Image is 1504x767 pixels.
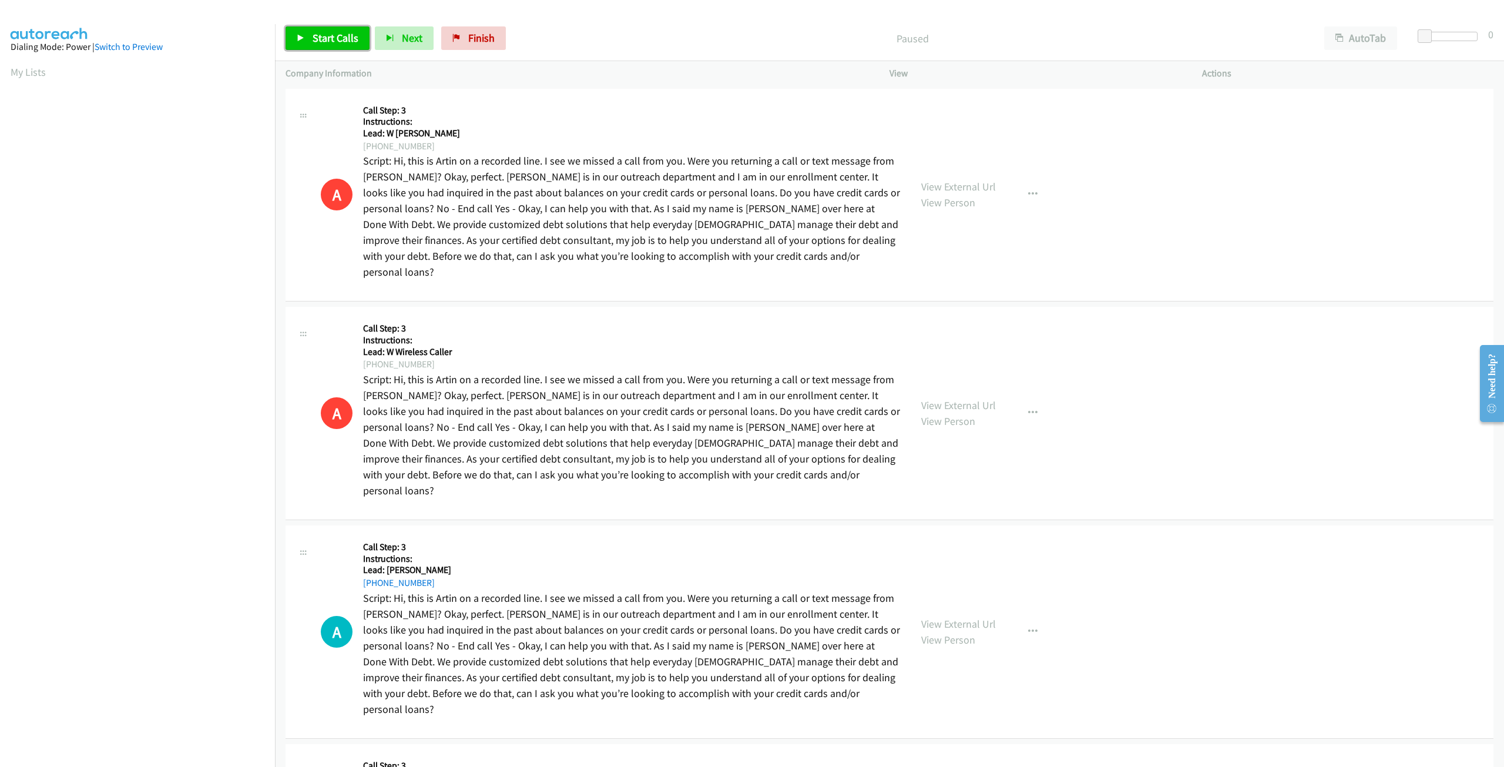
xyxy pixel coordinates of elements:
[1324,26,1397,50] button: AutoTab
[363,590,900,717] p: Script: Hi, this is Artin on a recorded line. I see we missed a call from you. Were you returning...
[1470,337,1504,430] iframe: Resource Center
[95,41,163,52] a: Switch to Preview
[321,397,352,429] h1: A
[321,616,352,648] div: The call is yet to be attempted
[921,196,975,209] a: View Person
[363,541,900,553] h5: Call Step: 3
[363,128,900,139] h5: Lead: W [PERSON_NAME]
[921,633,975,647] a: View Person
[402,31,422,45] span: Next
[889,66,1181,81] p: View
[11,40,264,54] div: Dialing Mode: Power |
[1424,32,1478,41] div: Delay between calls (in seconds)
[363,564,900,576] h5: Lead: [PERSON_NAME]
[313,31,358,45] span: Start Calls
[363,139,900,153] div: [PHONE_NUMBER]
[921,617,996,631] a: View External Url
[363,105,900,116] h5: Call Step: 3
[522,31,1303,46] p: Paused
[363,346,900,358] h5: Lead: W Wireless Caller
[286,66,868,81] p: Company Information
[363,153,900,280] p: Script: Hi, this is Artin on a recorded line. I see we missed a call from you. Were you returning...
[921,414,975,428] a: View Person
[1202,66,1493,81] p: Actions
[286,26,370,50] a: Start Calls
[321,179,352,210] h1: A
[321,179,352,210] div: This number is on the do not call list
[1488,26,1493,42] div: 0
[363,357,900,371] div: [PHONE_NUMBER]
[375,26,434,50] button: Next
[363,116,900,128] h5: Instructions:
[11,91,275,649] iframe: Dialpad
[11,65,46,79] a: My Lists
[363,371,900,498] p: Script: Hi, this is Artin on a recorded line. I see we missed a call from you. Were you returning...
[363,323,900,334] h5: Call Step: 3
[321,616,352,648] h1: A
[363,553,900,565] h5: Instructions:
[921,398,996,412] a: View External Url
[321,397,352,429] div: This number is on the do not call list
[363,577,435,588] a: [PHONE_NUMBER]
[468,31,495,45] span: Finish
[441,26,506,50] a: Finish
[363,334,900,346] h5: Instructions:
[921,180,996,193] a: View External Url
